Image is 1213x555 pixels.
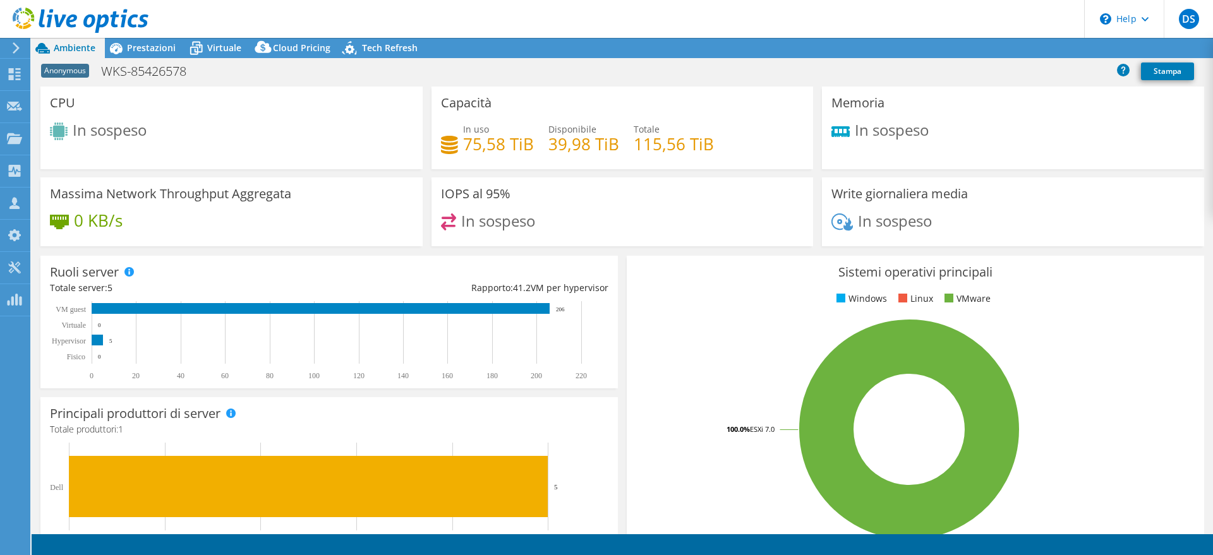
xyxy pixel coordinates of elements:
[463,123,489,135] span: In uso
[548,137,619,151] h4: 39,98 TiB
[98,322,101,328] text: 0
[109,338,112,344] text: 5
[95,64,206,78] h1: WKS-85426578
[50,96,75,110] h3: CPU
[107,282,112,294] span: 5
[1100,13,1111,25] svg: \n
[74,213,123,227] h4: 0 KB/s
[362,42,418,54] span: Tech Refresh
[54,42,95,54] span: Ambiente
[554,483,558,491] text: 5
[50,265,119,279] h3: Ruoli server
[50,422,608,436] h4: Totale produttori:
[1141,63,1194,80] a: Stampa
[831,96,884,110] h3: Memoria
[441,96,492,110] h3: Capacità
[127,42,176,54] span: Prestazioni
[329,281,608,295] div: Rapporto: VM per hypervisor
[941,292,991,306] li: VMware
[132,371,140,380] text: 20
[855,119,929,140] span: In sospeso
[636,265,1195,279] h3: Sistemi operativi principali
[513,282,531,294] span: 41.2
[463,137,534,151] h4: 75,58 TiB
[50,483,63,492] text: Dell
[207,42,241,54] span: Virtuale
[67,352,85,361] text: Fisico
[486,371,498,380] text: 180
[548,123,596,135] span: Disponibile
[531,371,542,380] text: 200
[221,371,229,380] text: 60
[353,371,365,380] text: 120
[98,354,101,360] text: 0
[273,42,330,54] span: Cloud Pricing
[858,210,932,231] span: In sospeso
[461,210,535,231] span: In sospeso
[397,371,409,380] text: 140
[41,64,89,78] span: Anonymous
[576,371,587,380] text: 220
[177,371,184,380] text: 40
[52,337,86,345] text: Hypervisor
[831,187,968,201] h3: Write giornaliera media
[833,292,887,306] li: Windows
[895,292,933,306] li: Linux
[90,371,94,380] text: 0
[441,187,510,201] h3: IOPS al 95%
[634,123,660,135] span: Totale
[118,423,123,435] span: 1
[50,187,291,201] h3: Massima Network Throughput Aggregata
[442,371,453,380] text: 160
[266,371,274,380] text: 80
[50,407,220,421] h3: Principali produttori di server
[750,424,775,434] tspan: ESXi 7.0
[727,424,750,434] tspan: 100.0%
[61,321,86,330] text: Virtuale
[50,281,329,295] div: Totale server:
[634,137,714,151] h4: 115,56 TiB
[1179,9,1199,29] span: DS
[308,371,320,380] text: 100
[73,119,147,140] span: In sospeso
[556,306,565,313] text: 206
[56,305,86,314] text: VM guest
